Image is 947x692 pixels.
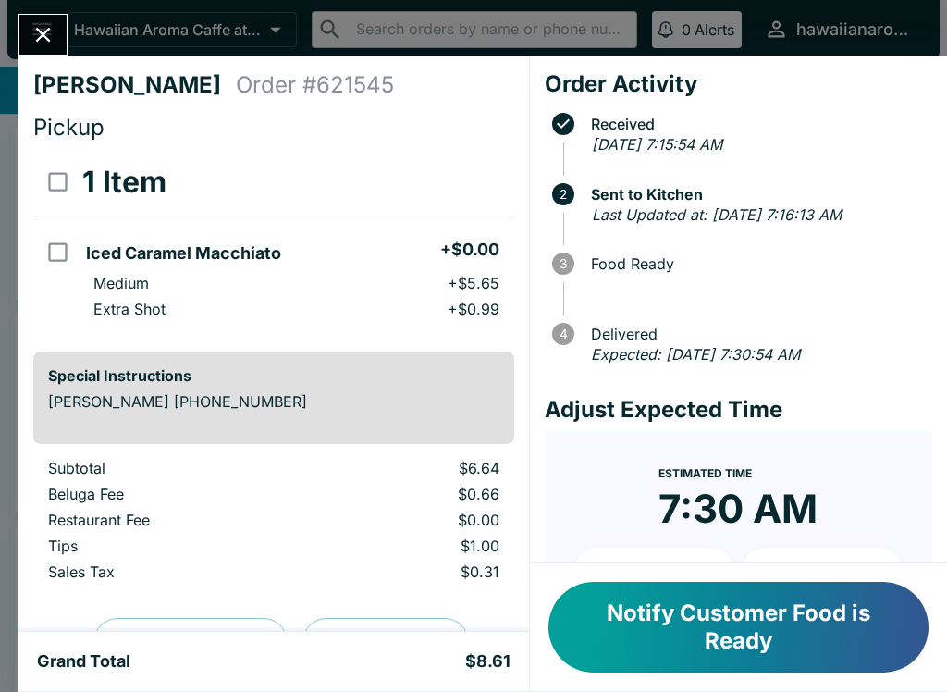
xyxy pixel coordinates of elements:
p: + $0.99 [448,300,499,318]
p: $0.31 [332,562,499,581]
text: 2 [560,187,567,202]
h4: [PERSON_NAME] [33,71,236,99]
em: [DATE] 7:15:54 AM [592,135,722,154]
em: Expected: [DATE] 7:30:54 AM [591,345,800,364]
p: Tips [48,537,302,555]
table: orders table [33,459,514,588]
button: + 20 [742,548,903,594]
p: Sales Tax [48,562,302,581]
h5: $8.61 [465,650,510,673]
p: [PERSON_NAME] [PHONE_NUMBER] [48,392,499,411]
p: $1.00 [332,537,499,555]
text: 4 [559,327,567,341]
button: Preview Receipt [93,618,288,666]
span: Sent to Kitchen [582,186,932,203]
span: Food Ready [582,255,932,272]
button: Close [19,15,67,55]
span: Delivered [582,326,932,342]
p: Restaurant Fee [48,511,302,529]
h3: 1 Item [82,164,166,201]
table: orders table [33,149,514,337]
button: Notify Customer Food is Ready [548,582,929,673]
h4: Adjust Expected Time [545,396,932,424]
button: + 10 [574,548,735,594]
h5: Grand Total [37,650,130,673]
p: $0.66 [332,485,499,503]
p: Extra Shot [93,300,166,318]
span: Received [582,116,932,132]
p: Subtotal [48,459,302,477]
p: + $5.65 [448,274,499,292]
button: Print Receipt [302,618,469,666]
time: 7:30 AM [658,485,818,533]
h6: Special Instructions [48,366,499,385]
h4: Order Activity [545,70,932,98]
span: Estimated Time [658,466,752,480]
text: 3 [560,256,567,271]
span: Pickup [33,114,105,141]
p: Beluga Fee [48,485,302,503]
p: $6.64 [332,459,499,477]
h5: Iced Caramel Macchiato [86,242,281,265]
p: Medium [93,274,149,292]
h4: Order # 621545 [236,71,394,99]
h5: + $0.00 [440,239,499,261]
p: $0.00 [332,511,499,529]
em: Last Updated at: [DATE] 7:16:13 AM [592,205,842,224]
